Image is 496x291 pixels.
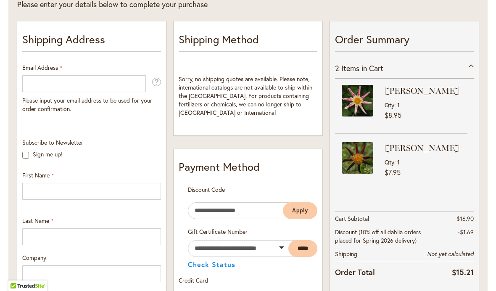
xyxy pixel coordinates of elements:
span: Email Address [22,63,58,71]
span: Not yet calculated [427,250,474,258]
iframe: Launch Accessibility Center [6,261,30,285]
span: $7.95 [385,168,401,177]
span: Last Name [22,217,49,225]
span: 2 [335,63,339,73]
span: Qty [385,101,394,109]
span: Items in Cart [341,63,383,73]
div: Payment Method [179,159,317,179]
span: $16.90 [456,214,474,222]
img: TAHOMA MOONSHOT [342,142,373,174]
span: Subscribe to Newsletter [22,138,83,146]
p: Order Summary [335,32,474,52]
span: $8.95 [385,111,401,119]
p: Shipping Method [179,32,317,52]
span: Apply [292,207,308,214]
span: Qty [385,158,394,166]
p: Shipping Address [22,32,161,52]
strong: Order Total [335,266,375,278]
span: Gift Certificate Number [188,228,248,235]
th: Cart Subtotal [335,212,421,225]
span: 1 [397,158,400,166]
span: Discount Code [188,185,225,193]
span: Discount (10% off all dahlia orders placed for Spring 2026 delivery) [335,228,421,244]
span: $15.21 [452,267,474,277]
span: 1 [397,101,400,109]
label: Sign me up! [33,150,63,158]
span: Sorry, no shipping quotes are available. Please note, international catalogs are not available to... [179,75,312,116]
span: First Name [22,171,50,179]
button: Apply [283,202,317,219]
span: Shipping [335,250,357,258]
span: Company [22,254,46,262]
span: Credit Card [179,276,208,284]
strong: [PERSON_NAME] [385,142,465,154]
strong: [PERSON_NAME] [385,85,465,97]
span: Please input your email address to be used for your order confirmation. [22,96,152,113]
span: -$1.69 [458,228,474,236]
img: WILLIE WILLIE [342,85,373,116]
button: Check Status [188,261,235,268]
